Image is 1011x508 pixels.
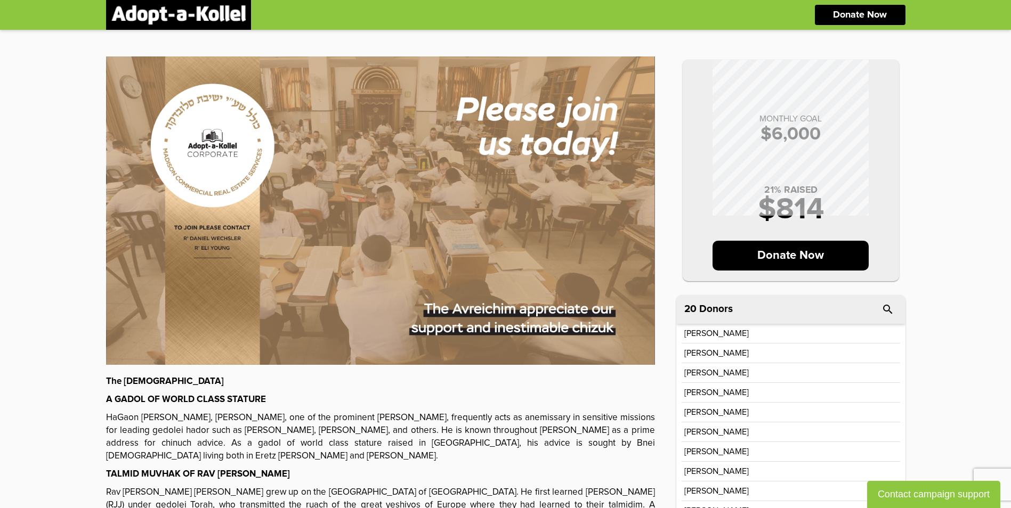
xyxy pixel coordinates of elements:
[693,114,888,123] p: MONTHLY GOAL
[693,125,888,143] p: $
[867,481,1000,508] button: Contact campaign support
[881,303,894,316] i: search
[106,395,266,404] strong: A GADOL OF WORLD CLASS STATURE
[106,470,290,479] strong: TALMID MUVHAK OF RAV [PERSON_NAME]
[713,241,869,271] p: Donate Now
[684,349,749,357] p: [PERSON_NAME]
[684,428,749,436] p: [PERSON_NAME]
[111,5,246,24] img: logonobg.png
[106,377,224,386] strong: The [DEMOGRAPHIC_DATA]
[833,10,887,20] p: Donate Now
[684,368,749,377] p: [PERSON_NAME]
[684,388,749,397] p: [PERSON_NAME]
[684,304,697,314] span: 20
[684,487,749,495] p: [PERSON_NAME]
[106,412,655,463] p: HaGaon [PERSON_NAME], [PERSON_NAME], one of the prominent [PERSON_NAME], frequently acts as anemi...
[699,304,733,314] p: Donors
[684,329,749,338] p: [PERSON_NAME]
[684,467,749,476] p: [PERSON_NAME]
[684,447,749,456] p: [PERSON_NAME]
[684,408,749,416] p: [PERSON_NAME]
[106,56,655,365] img: GTMl8Zazyd.uwf9jX4LSx.jpg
